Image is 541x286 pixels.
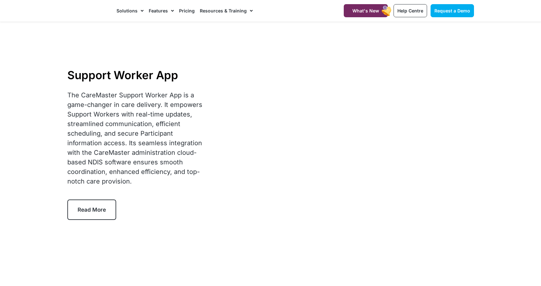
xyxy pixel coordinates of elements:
div: The CareMaster Support Worker App is a game-changer in care delivery. It empowers Support Workers... [67,90,206,186]
a: Read More [67,199,116,220]
a: Help Centre [394,4,427,17]
img: CareMaster Logo [67,6,110,16]
a: Request a Demo [431,4,474,17]
span: What's New [352,8,379,13]
a: What's New [344,4,388,17]
span: Read More [78,207,106,213]
span: Request a Demo [434,8,470,13]
h1: Support Worker App [67,68,206,82]
span: Help Centre [397,8,423,13]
